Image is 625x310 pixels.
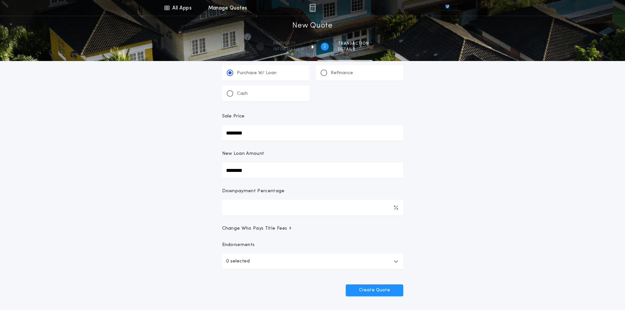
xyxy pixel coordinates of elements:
img: vs-icon [433,5,461,11]
p: New Loan Amount [222,151,264,157]
p: Purchase W/ Loan [237,70,277,76]
button: Create Quote [346,284,403,296]
img: img [309,4,316,12]
button: 0 selected [222,254,403,269]
span: Transaction [338,41,369,46]
p: 0 selected [226,258,250,265]
p: Refinance [331,70,353,76]
span: Property [273,41,304,46]
p: Sale Price [222,113,245,120]
input: Downpayment Percentage [222,200,403,216]
button: Change Who Pays Title Fees [222,225,403,232]
span: Change Who Pays Title Fees [222,225,293,232]
span: details [338,47,369,52]
input: New Loan Amount [222,162,403,178]
span: information [273,47,304,52]
input: Sale Price [222,125,403,141]
h2: 2 [323,44,326,49]
h1: New Quote [292,21,332,31]
p: Cash [237,91,248,97]
p: Downpayment Percentage [222,188,285,195]
p: Endorsements [222,242,403,248]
